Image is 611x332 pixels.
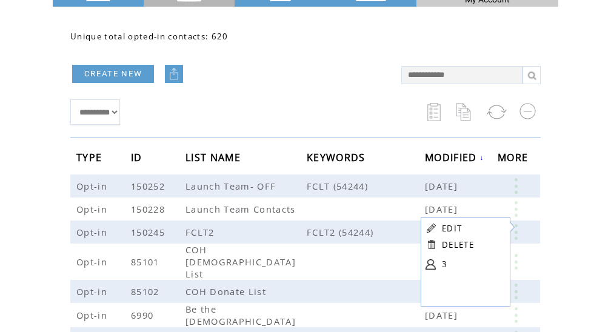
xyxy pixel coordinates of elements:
span: COH Donate List [185,285,269,297]
span: Opt-in [76,226,110,238]
span: Opt-in [76,309,110,321]
span: 150228 [131,203,168,215]
span: Opt-in [76,285,110,297]
span: COH [DEMOGRAPHIC_DATA] List [185,244,296,280]
span: 6990 [131,309,156,321]
span: FCLT2 [185,226,218,238]
span: LIST NAME [185,148,244,170]
a: LIST NAME [185,153,244,161]
span: Launch Team- OFF [185,180,279,192]
a: MODIFIED↓ [425,154,484,161]
a: DELETE [442,239,474,250]
span: TYPE [76,148,105,170]
span: 150252 [131,180,168,192]
a: TYPE [76,153,105,161]
a: EDIT [442,223,462,234]
span: 85102 [131,285,162,297]
span: [DATE] [425,203,461,215]
span: Opt-in [76,180,110,192]
span: 85101 [131,256,162,268]
span: MODIFIED [425,148,480,170]
span: Opt-in [76,256,110,268]
span: MORE [498,148,531,170]
span: [DATE] [425,180,461,192]
span: Unique total opted-in contacts: 620 [70,31,229,42]
a: KEYWORDS [307,153,369,161]
span: Launch Team Contacts [185,203,299,215]
span: FCLT2 (54244) [307,226,425,238]
span: Be the [DEMOGRAPHIC_DATA] [185,303,299,327]
span: ID [131,148,145,170]
a: ID [131,153,145,161]
span: Opt-in [76,203,110,215]
span: KEYWORDS [307,148,369,170]
img: upload.png [168,68,180,80]
a: CREATE NEW [72,65,154,83]
a: 3 [442,255,502,273]
span: 150245 [131,226,168,238]
span: FCLT (54244) [307,180,425,192]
